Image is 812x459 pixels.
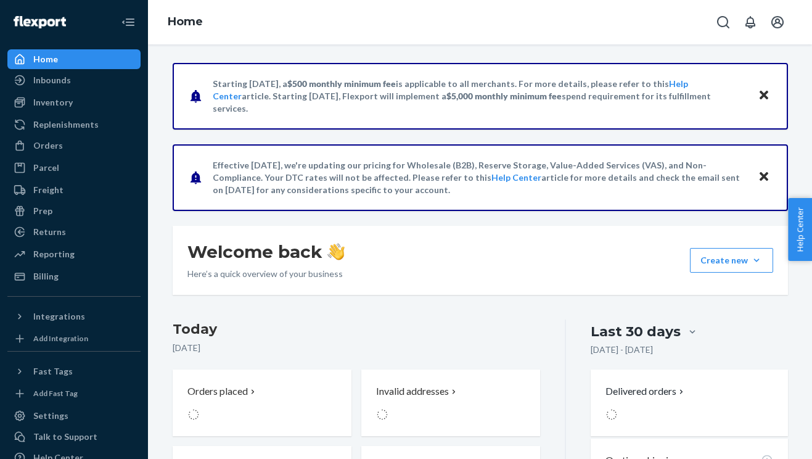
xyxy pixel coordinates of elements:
img: hand-wave emoji [327,243,345,260]
a: Settings [7,406,141,426]
div: Add Fast Tag [33,388,78,399]
a: Inbounds [7,70,141,90]
div: Billing [33,270,59,283]
p: [DATE] - [DATE] [591,344,653,356]
button: Fast Tags [7,362,141,381]
button: Open Search Box [711,10,736,35]
a: Reporting [7,244,141,264]
div: Add Integration [33,333,88,344]
h1: Welcome back [187,241,345,263]
div: Inventory [33,96,73,109]
div: Returns [33,226,66,238]
a: Home [7,49,141,69]
p: [DATE] [173,342,541,354]
a: Prep [7,201,141,221]
div: Settings [33,410,68,422]
button: Orders placed [173,370,351,436]
button: Close [756,168,772,186]
button: Integrations [7,307,141,326]
div: Prep [33,205,52,217]
a: Help Center [491,172,541,183]
p: Invalid addresses [376,384,449,399]
div: Inbounds [33,74,71,86]
div: Home [33,53,58,65]
h3: Today [173,320,541,339]
button: Close Navigation [116,10,141,35]
span: $500 monthly minimum fee [287,78,396,89]
button: Talk to Support [7,427,141,447]
a: Parcel [7,158,141,178]
a: Inventory [7,93,141,112]
p: Effective [DATE], we're updating our pricing for Wholesale (B2B), Reserve Storage, Value-Added Se... [213,159,746,196]
ol: breadcrumbs [158,4,213,40]
button: Close [756,87,772,105]
div: Reporting [33,248,75,260]
button: Invalid addresses [361,370,540,436]
a: Freight [7,180,141,200]
div: Parcel [33,162,59,174]
div: Orders [33,139,63,152]
button: Open notifications [738,10,763,35]
a: Billing [7,267,141,286]
a: Home [168,15,203,28]
p: Starting [DATE], a is applicable to all merchants. For more details, please refer to this article... [213,78,746,115]
a: Replenishments [7,115,141,134]
div: Integrations [33,310,85,323]
div: Freight [33,184,64,196]
button: Help Center [788,198,812,261]
span: $5,000 monthly minimum fee [446,91,562,101]
button: Create new [690,248,773,273]
div: Last 30 days [591,322,681,341]
button: Delivered orders [605,384,686,399]
p: Orders placed [187,384,248,399]
div: Talk to Support [33,431,97,443]
div: Fast Tags [33,365,73,378]
a: Add Fast Tag [7,386,141,401]
p: Here’s a quick overview of your business [187,268,345,280]
div: Replenishments [33,118,99,131]
a: Add Integration [7,331,141,346]
a: Returns [7,222,141,242]
img: Flexport logo [14,16,66,28]
a: Orders [7,136,141,155]
button: Open account menu [765,10,790,35]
